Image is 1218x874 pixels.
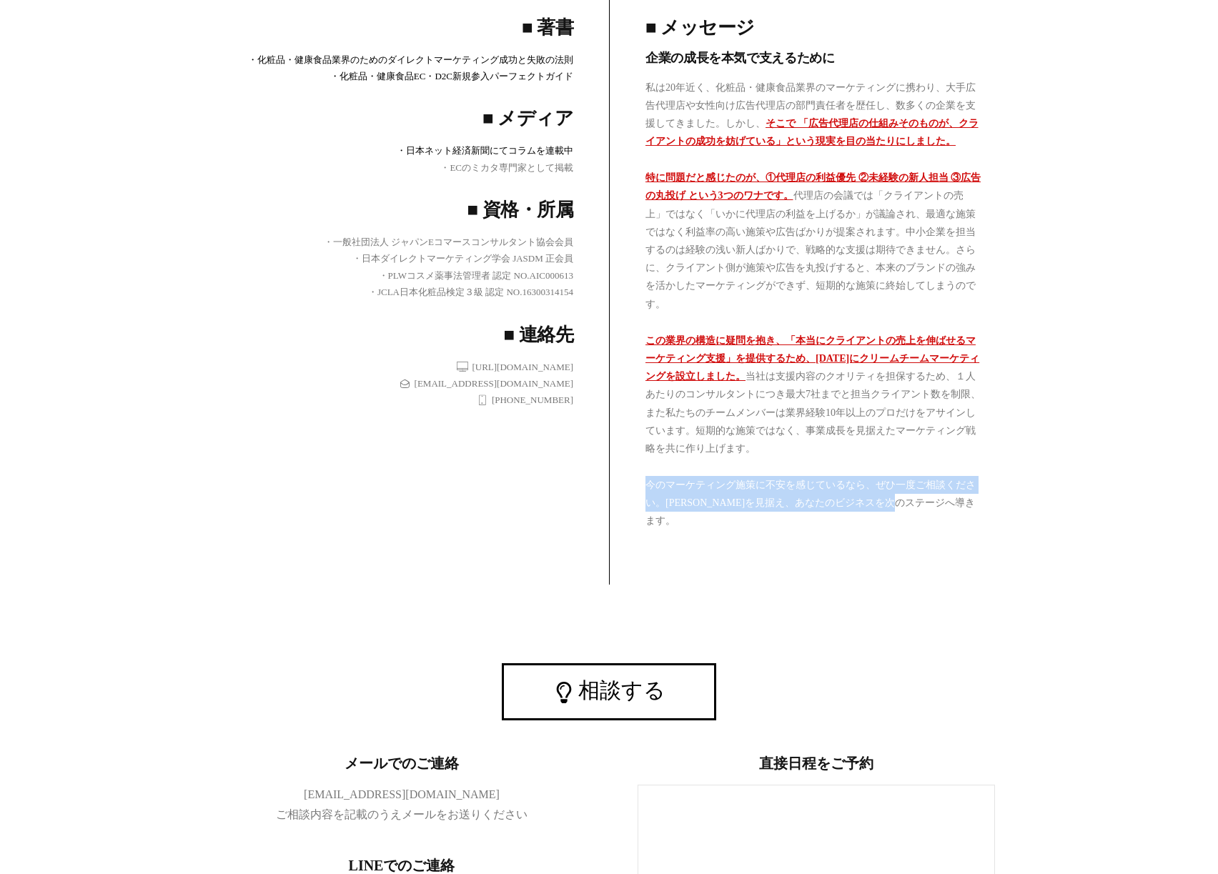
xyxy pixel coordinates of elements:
span: ・一般社団法人 ジャパンEコマースコンサルタント協会会員 [324,234,573,250]
span: さらに、クライアント側が施策や広告を丸投げすると、本来のブランドの強みを活かしたマーケティングができず、短期的な施策に終始してしまうのです。 [645,244,976,309]
p: [EMAIL_ADDRESS][DOMAIN_NAME] ご相談内容を記載のうえメールをお送りください [223,785,580,826]
span: ・日本ネット経済新聞にてコラムを連載中 [397,142,573,159]
h3: ■ 連絡先 [237,326,573,344]
h3: ■ 資格・所属 [237,201,573,219]
span: [URL][DOMAIN_NAME] [468,359,573,375]
a: ・化粧品・健康食品EC・D2C新規参入パーフェクトガイド [237,68,573,84]
h3: ■ 著書​ [237,19,573,37]
u: 特に問題だと感じたのが、①代理店の利益優先 ②未経験の新人担当 ③広告の丸投げ という3つのワナです。 [645,172,981,201]
span: ・化粧品・健康食品業界のためのダイレクトマーケティング成功と失敗の法則 [248,51,573,68]
span: ・日本ダイレクトマーケティング学会 JASDM 正会員 [352,250,573,267]
span: ・PLWコスメ薬事法管理者 認定 NO.AIC000613 [379,267,573,284]
a: 相談する [502,663,716,720]
h3: 企業の成長を本気で支えるために [645,51,981,64]
span: [EMAIL_ADDRESS][DOMAIN_NAME] [411,375,573,392]
h6: 直接日程をご予約 [638,756,995,770]
span: [PHONE_NUMBER] [488,392,573,408]
h6: LINEでのご連絡 [223,858,580,873]
h3: ■ メディア [237,109,573,128]
u: この業界の構造に疑問を抱き、「本当にクライアントの売上を伸ばせるマーケティング支援」を提供するため、[DATE]にクリームチームマーケティングを設立しました。 [645,335,979,382]
u: そこで 「広告代理店の仕組みそのものが、クライアントの成功を妨げている」という現実を目の当たりにしました。 [645,118,979,147]
h6: メールでのご連絡 [223,756,580,770]
h3: ■ メッセージ [645,19,981,37]
span: ・ECのミカタ専門家として掲載 [440,159,573,176]
a: ・日本ネット経済新聞にてコラムを連載中 [237,142,573,159]
a: ・化粧品・健康食品業界のためのダイレクトマーケティング成功と失敗の法則 [237,51,573,68]
p: 今のマーケティング施策に不安を感じているなら、ぜひ一度ご相談ください。[PERSON_NAME]を見据え、あなたのビジネスを次のステージへ導きます。 [645,476,981,530]
span: ・JCLA日本化粧品検定３級 認定 NO.16300314154 [368,284,573,300]
span: ・化粧品・健康食品EC・D2C新規参入パーフェクトガイド [330,68,573,84]
span: 相談する [578,680,665,703]
p: 代理店の会議では「クライアントの売上」ではなく「いかに代理店の利益を上げるか」が議論され、最適な施策ではなく利益率の高い施策や広告ばかりが提案されます。中小企業を担当するのは経験の浅い新人ばかり... [645,169,981,313]
p: 私は20年近く、化粧品・健康食品業界のマーケティングに携わり、大手広告代理店や女性向け広告代理店の部門責任者を歴任し、数多くの企業を支援してきました。しかし、 [645,79,981,151]
span: 当社は支援内容のクオリティを担保するため、１人あたりのコンサルタントにつき最大7社までと担当クライアント数を制限、また私たちのチームメンバーは業界経験10年以上のプロだけをアサインしています。短... [645,371,981,454]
